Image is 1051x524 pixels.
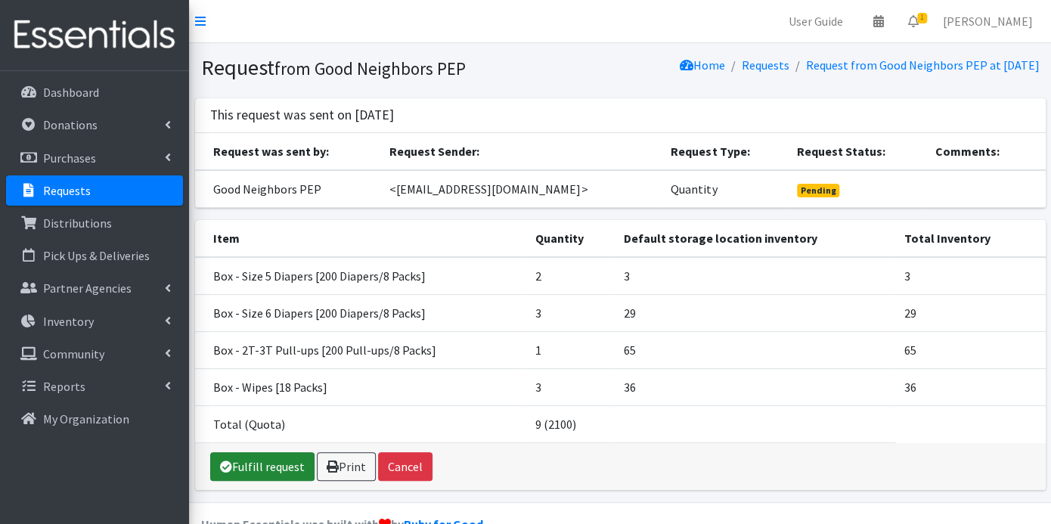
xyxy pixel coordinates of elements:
[6,371,183,402] a: Reports
[195,368,527,405] td: Box - Wipes [18 Packs]
[895,331,1046,368] td: 65
[6,110,183,140] a: Donations
[6,143,183,173] a: Purchases
[380,133,662,170] th: Request Sender:
[378,452,432,481] button: Cancel
[6,175,183,206] a: Requests
[43,281,132,296] p: Partner Agencies
[6,208,183,238] a: Distributions
[895,220,1046,257] th: Total Inventory
[615,294,895,331] td: 29
[662,133,787,170] th: Request Type:
[195,220,527,257] th: Item
[195,405,527,442] td: Total (Quota)
[926,133,1045,170] th: Comments:
[195,133,381,170] th: Request was sent by:
[380,170,662,208] td: <[EMAIL_ADDRESS][DOMAIN_NAME]>
[777,6,855,36] a: User Guide
[526,405,615,442] td: 9 (2100)
[896,6,931,36] a: 1
[615,257,895,295] td: 3
[615,220,895,257] th: Default storage location inventory
[615,331,895,368] td: 65
[6,339,183,369] a: Community
[201,54,615,81] h1: Request
[895,368,1046,405] td: 36
[615,368,895,405] td: 36
[797,184,840,197] span: Pending
[317,452,376,481] a: Print
[742,57,789,73] a: Requests
[274,57,466,79] small: from Good Neighbors PEP
[680,57,725,73] a: Home
[43,150,96,166] p: Purchases
[210,452,315,481] a: Fulfill request
[526,220,615,257] th: Quantity
[43,248,150,263] p: Pick Ups & Deliveries
[195,294,527,331] td: Box - Size 6 Diapers [200 Diapers/8 Packs]
[6,77,183,107] a: Dashboard
[43,215,112,231] p: Distributions
[43,85,99,100] p: Dashboard
[895,257,1046,295] td: 3
[43,411,129,426] p: My Organization
[43,379,85,394] p: Reports
[43,346,104,361] p: Community
[210,107,394,123] h3: This request was sent on [DATE]
[526,368,615,405] td: 3
[917,13,927,23] span: 1
[806,57,1040,73] a: Request from Good Neighbors PEP at [DATE]
[195,170,381,208] td: Good Neighbors PEP
[526,294,615,331] td: 3
[6,306,183,336] a: Inventory
[788,133,926,170] th: Request Status:
[6,404,183,434] a: My Organization
[662,170,787,208] td: Quantity
[6,273,183,303] a: Partner Agencies
[43,117,98,132] p: Donations
[931,6,1045,36] a: [PERSON_NAME]
[43,314,94,329] p: Inventory
[526,331,615,368] td: 1
[6,240,183,271] a: Pick Ups & Deliveries
[526,257,615,295] td: 2
[195,331,527,368] td: Box - 2T-3T Pull-ups [200 Pull-ups/8 Packs]
[895,294,1046,331] td: 29
[6,10,183,60] img: HumanEssentials
[195,257,527,295] td: Box - Size 5 Diapers [200 Diapers/8 Packs]
[43,183,91,198] p: Requests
